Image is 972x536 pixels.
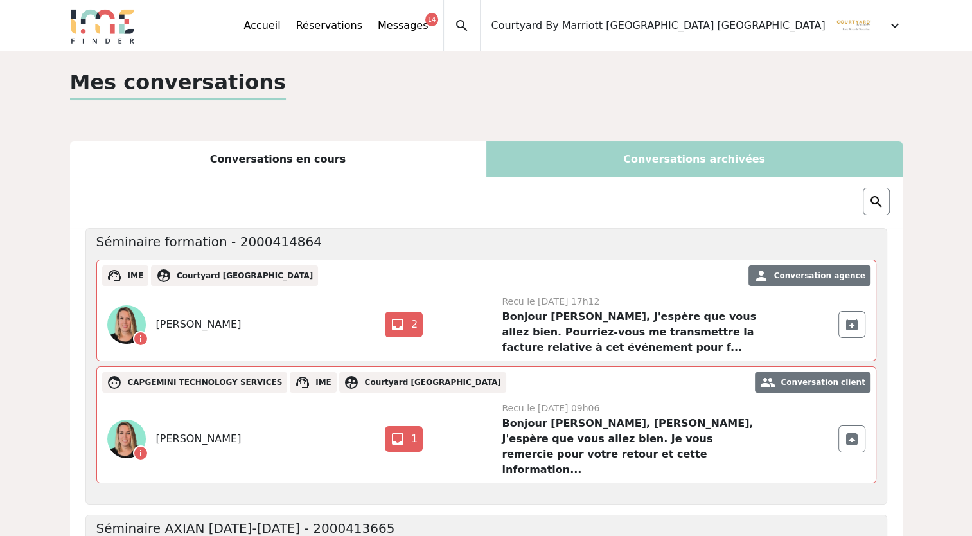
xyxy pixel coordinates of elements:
[295,375,310,390] span: support_agent
[70,8,136,44] img: Logo.png
[365,378,501,387] span: Courtyard [GEOGRAPHIC_DATA]
[502,403,599,413] span: Recu le [DATE] 09h06
[107,268,122,283] span: support_agent
[502,310,756,353] strong: Bonjour [PERSON_NAME], J'espère que vous allez bien. Pourriez-vous me transmettre la facture rela...
[385,426,423,452] a: inbox 1
[411,433,418,445] span: 1
[107,420,146,458] img: 112968-1.png
[411,318,418,330] span: 2
[869,194,884,210] img: search.png
[836,8,872,44] img: 112965-0.jpg
[96,234,322,249] h5: Séminaire formation - 2000414864
[502,417,753,476] strong: Bonjour [PERSON_NAME], [PERSON_NAME], J'espère que vous allez bien. Je vous remercie pour votre r...
[127,378,282,387] span: CAPGEMINI TECHNOLOGY SERVICES
[70,141,486,177] div: Conversations en cours
[760,375,775,390] span: group
[502,296,599,307] span: Recu le [DATE] 17h12
[753,268,768,283] span: person
[887,18,903,33] span: expand_more
[70,67,287,100] p: Mes conversations
[844,317,860,332] span: unarchive
[425,13,439,26] div: 14
[385,312,423,337] a: inbox 2
[486,141,903,177] div: Conversations archivées
[177,271,313,280] span: Courtyard [GEOGRAPHIC_DATA]
[378,18,428,33] a: Messages14
[390,431,405,447] span: inbox
[454,18,470,33] span: search
[844,431,860,447] span: unarchive
[390,317,405,332] span: inbox
[344,375,359,390] span: supervised_user_circle
[156,268,172,283] span: supervised_user_circle
[127,271,143,280] span: IME
[838,311,865,338] div: Désarchiver cette conversation
[491,18,825,33] span: Courtyard By Marriott [GEOGRAPHIC_DATA] [GEOGRAPHIC_DATA]
[107,375,122,390] span: face
[838,425,865,452] div: Désarchiver cette conversation
[315,378,331,387] span: IME
[781,378,865,387] span: Conversation client
[133,331,148,346] span: info
[244,18,281,33] a: Accueil
[96,521,395,536] h5: Séminaire AXIAN [DATE]-[DATE] - 2000413665
[156,317,242,332] span: [PERSON_NAME]
[156,431,242,447] span: [PERSON_NAME]
[296,18,362,33] a: Réservations
[133,445,148,461] span: info
[107,305,146,344] img: 112968-1.png
[774,271,865,280] span: Conversation agence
